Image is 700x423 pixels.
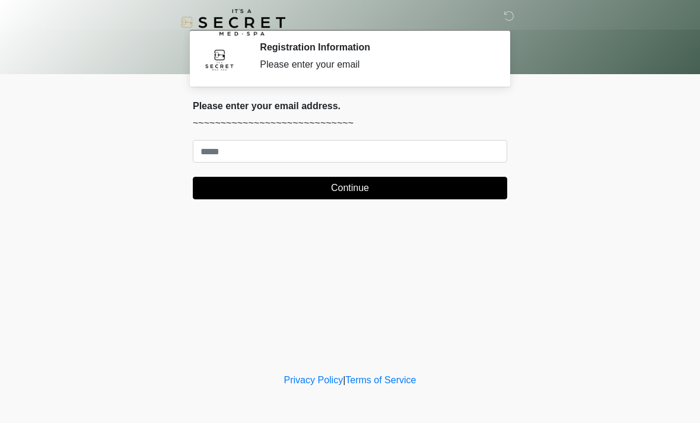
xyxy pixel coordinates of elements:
h2: Please enter your email address. [193,100,507,112]
a: Privacy Policy [284,375,343,385]
div: Please enter your email [260,58,489,72]
button: Continue [193,177,507,199]
h2: Registration Information [260,42,489,53]
img: Agent Avatar [202,42,237,77]
p: ~~~~~~~~~~~~~~~~~~~~~~~~~~~~~ [193,116,507,131]
a: Terms of Service [345,375,416,385]
a: | [343,375,345,385]
img: It's A Secret Med Spa Logo [181,9,285,36]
